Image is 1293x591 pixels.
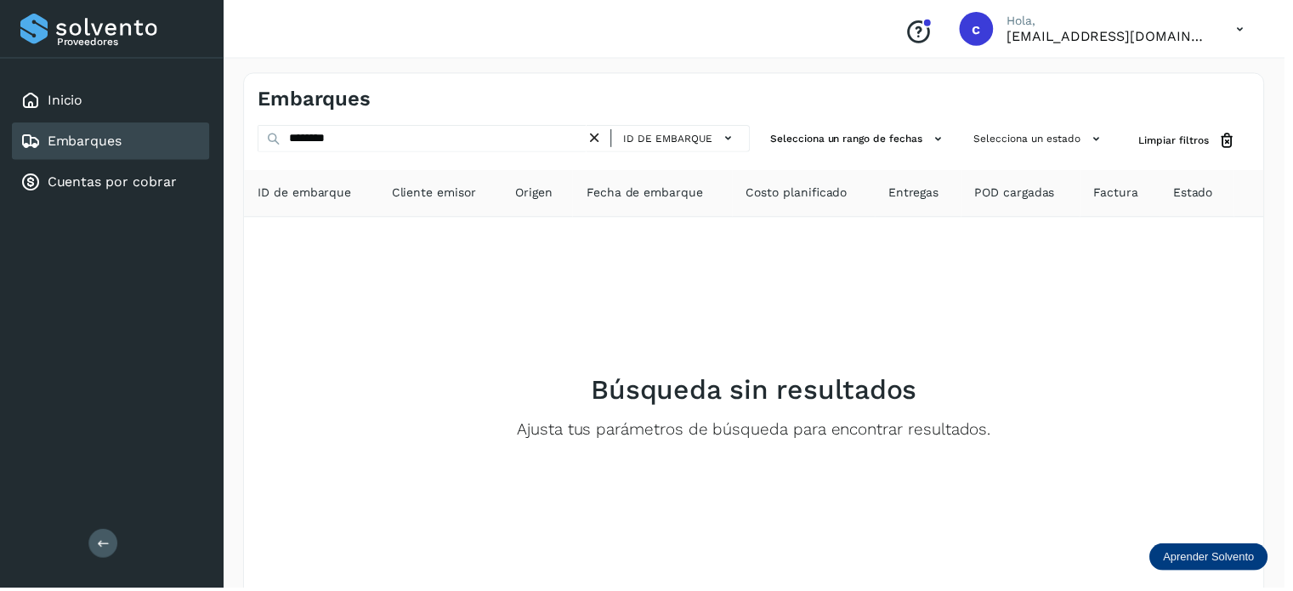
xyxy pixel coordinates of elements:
span: POD cargadas [981,185,1062,203]
a: Embarques [48,134,122,150]
span: Cliente emisor [394,185,479,203]
button: Selecciona un estado [973,126,1119,154]
span: Entregas [894,185,945,203]
h4: Embarques [259,88,373,112]
p: Ajusta tus parámetros de búsqueda para encontrar resultados. [520,423,997,442]
a: Inicio [48,93,83,109]
span: Limpiar filtros [1146,134,1216,149]
div: Embarques [12,123,211,161]
p: Aprender Solvento [1171,554,1262,567]
p: Hola, [1013,14,1217,28]
span: Costo planificado [751,185,853,203]
button: Selecciona un rango de fechas [768,126,960,154]
div: Cuentas por cobrar [12,164,211,202]
div: Aprender Solvento [1157,547,1276,574]
span: ID de embarque [627,132,717,147]
p: Proveedores [57,36,204,48]
p: cuentasespeciales8_met@castores.com.mx [1013,28,1217,44]
div: Inicio [12,82,211,120]
span: Origen [519,185,556,203]
span: Estado [1181,185,1221,203]
a: Cuentas por cobrar [48,174,178,190]
span: Factura [1101,185,1146,203]
span: ID de embarque [259,185,354,203]
span: Fecha de embarque [590,185,707,203]
button: Limpiar filtros [1132,126,1258,157]
h2: Búsqueda sin resultados [595,376,923,408]
button: ID de embarque [622,127,747,151]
